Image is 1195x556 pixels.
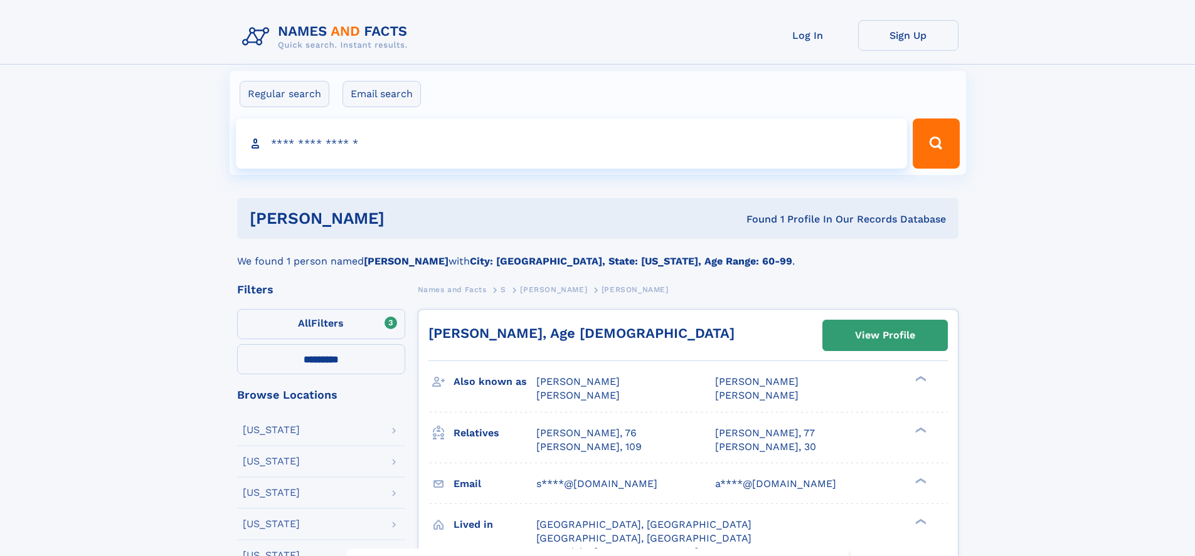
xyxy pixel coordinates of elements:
[250,211,566,226] h1: [PERSON_NAME]
[298,317,311,329] span: All
[520,285,587,294] span: [PERSON_NAME]
[364,255,449,267] b: [PERSON_NAME]
[536,426,637,440] a: [PERSON_NAME], 76
[536,532,752,544] span: [GEOGRAPHIC_DATA], [GEOGRAPHIC_DATA]
[913,118,959,169] button: Search Button
[536,518,752,530] span: [GEOGRAPHIC_DATA], [GEOGRAPHIC_DATA]
[858,20,959,51] a: Sign Up
[418,281,487,297] a: Names and Facts
[237,389,405,401] div: Browse Locations
[536,440,642,454] a: [PERSON_NAME], 109
[240,81,329,107] label: Regular search
[715,375,799,387] span: [PERSON_NAME]
[343,81,421,107] label: Email search
[428,325,735,341] a: [PERSON_NAME], Age [DEMOGRAPHIC_DATA]
[823,320,947,350] a: View Profile
[565,212,946,226] div: Found 1 Profile In Our Records Database
[470,255,792,267] b: City: [GEOGRAPHIC_DATA], State: [US_STATE], Age Range: 60-99
[243,488,300,498] div: [US_STATE]
[501,285,506,294] span: S
[243,425,300,435] div: [US_STATE]
[237,284,405,295] div: Filters
[536,375,620,387] span: [PERSON_NAME]
[715,426,815,440] a: [PERSON_NAME], 77
[912,476,927,485] div: ❯
[912,426,927,434] div: ❯
[715,389,799,401] span: [PERSON_NAME]
[243,456,300,466] div: [US_STATE]
[602,285,669,294] span: [PERSON_NAME]
[855,321,915,350] div: View Profile
[501,281,506,297] a: S
[912,375,927,383] div: ❯
[912,517,927,525] div: ❯
[715,440,816,454] a: [PERSON_NAME], 30
[454,514,536,535] h3: Lived in
[237,309,405,339] label: Filters
[536,389,620,401] span: [PERSON_NAME]
[454,371,536,392] h3: Also known as
[243,519,300,529] div: [US_STATE]
[236,118,908,169] input: search input
[758,20,858,51] a: Log In
[520,281,587,297] a: [PERSON_NAME]
[454,473,536,495] h3: Email
[454,422,536,444] h3: Relatives
[237,239,959,269] div: We found 1 person named with .
[237,20,418,54] img: Logo Names and Facts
